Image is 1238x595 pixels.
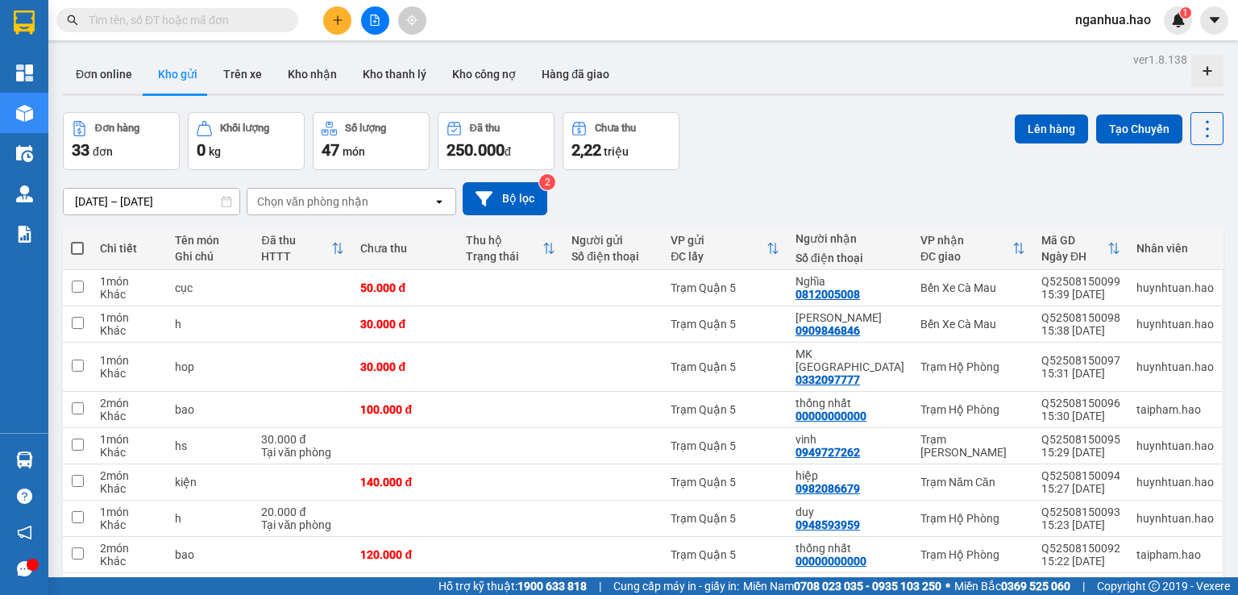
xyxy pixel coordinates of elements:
div: Khác [100,446,159,459]
div: Khác [100,288,159,301]
div: 2 món [100,397,159,410]
button: Kho công nợ [439,55,529,94]
div: 0949727262 [796,446,860,459]
div: Mã GD [1041,234,1107,247]
div: 15:22 [DATE] [1041,555,1120,568]
div: 00000000000 [796,410,866,422]
div: VP nhận [920,234,1012,247]
div: 50.000 đ [360,281,450,294]
div: Ghi chú [175,250,245,263]
span: caret-down [1207,13,1222,27]
div: 30.000 đ [360,318,450,331]
span: aim [406,15,418,26]
span: plus [332,15,343,26]
div: Số điện thoại [571,250,654,263]
div: 2 món [100,542,159,555]
div: Trạm [PERSON_NAME] [920,433,1025,459]
span: 47 [322,140,339,160]
div: Tại văn phòng [261,518,344,531]
span: kg [209,145,221,158]
th: Toggle SortBy [458,227,563,270]
div: 15:38 [DATE] [1041,324,1120,337]
div: Q52508150092 [1041,542,1120,555]
div: Người gửi [571,234,654,247]
div: Tại văn phòng [261,446,344,459]
div: Khác [100,518,159,531]
div: 1 món [100,311,159,324]
div: 30.000 đ [261,433,344,446]
div: 0332097777 [796,373,860,386]
img: warehouse-icon [16,451,33,468]
sup: 2 [539,174,555,190]
span: notification [17,525,32,540]
strong: 0369 525 060 [1001,580,1070,593]
input: Select a date range. [64,189,239,214]
div: Khác [100,367,159,380]
div: Trạm Quận 5 [671,548,779,561]
span: nganhua.hao [1062,10,1164,30]
button: Đơn hàng33đơn [63,112,180,170]
div: Khác [100,324,159,337]
span: message [17,561,32,576]
div: hop [175,360,245,373]
span: đ [505,145,511,158]
div: Trạm Quận 5 [671,512,779,525]
span: món [343,145,365,158]
img: warehouse-icon [16,185,33,202]
span: | [599,577,601,595]
div: Trạm Hộ Phòng [920,403,1025,416]
div: Bến Xe Cà Mau [920,318,1025,331]
div: Bến Xe Cà Mau [920,281,1025,294]
div: 30.000 đ [360,360,450,373]
div: Đơn hàng [95,123,139,134]
div: 1 món [100,354,159,367]
div: Nhân viên [1136,242,1214,255]
sup: 1 [1180,7,1191,19]
img: logo-vxr [14,10,35,35]
div: taipham.hao [1136,403,1214,416]
div: bao [175,548,245,561]
button: Trên xe [210,55,275,94]
div: bao [175,403,245,416]
div: 1 món [100,433,159,446]
div: Trạm Hộ Phòng [920,360,1025,373]
div: Người nhận [796,232,904,245]
img: warehouse-icon [16,145,33,162]
span: ⚪️ [945,583,950,589]
div: duy [796,506,904,518]
button: Bộ lọc [463,182,547,215]
div: Đã thu [470,123,500,134]
div: Trạm Quận 5 [671,281,779,294]
div: Khác [100,555,159,568]
div: 1 món [100,275,159,288]
span: Hỗ trợ kỹ thuật: [438,577,587,595]
div: Trạm Quận 5 [671,439,779,452]
div: Q52508150093 [1041,506,1120,518]
div: 15:27 [DATE] [1041,482,1120,495]
span: Miền Bắc [954,577,1070,595]
div: huynhtuan.hao [1136,318,1214,331]
div: Chưa thu [360,242,450,255]
div: Nghĩa [796,275,904,288]
button: caret-down [1200,6,1228,35]
span: file-add [369,15,380,26]
div: Chưa thu [595,123,636,134]
div: hiệp [796,469,904,482]
div: 0948593959 [796,518,860,531]
div: kiện [175,476,245,489]
button: Lên hàng [1015,114,1088,144]
div: 20.000 đ [261,506,344,518]
span: Cung cấp máy in - giấy in: [613,577,739,595]
div: hs [175,439,245,452]
div: 15:29 [DATE] [1041,446,1120,459]
button: Kho nhận [275,55,350,94]
div: huynhtuan.hao [1136,512,1214,525]
div: ĐC lấy [671,250,766,263]
div: Đã thu [261,234,331,247]
button: aim [398,6,426,35]
div: 2 món [100,469,159,482]
button: Tạo Chuyến [1096,114,1182,144]
div: Trạng thái [466,250,542,263]
div: 0909846846 [796,324,860,337]
span: 1 [1182,7,1188,19]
